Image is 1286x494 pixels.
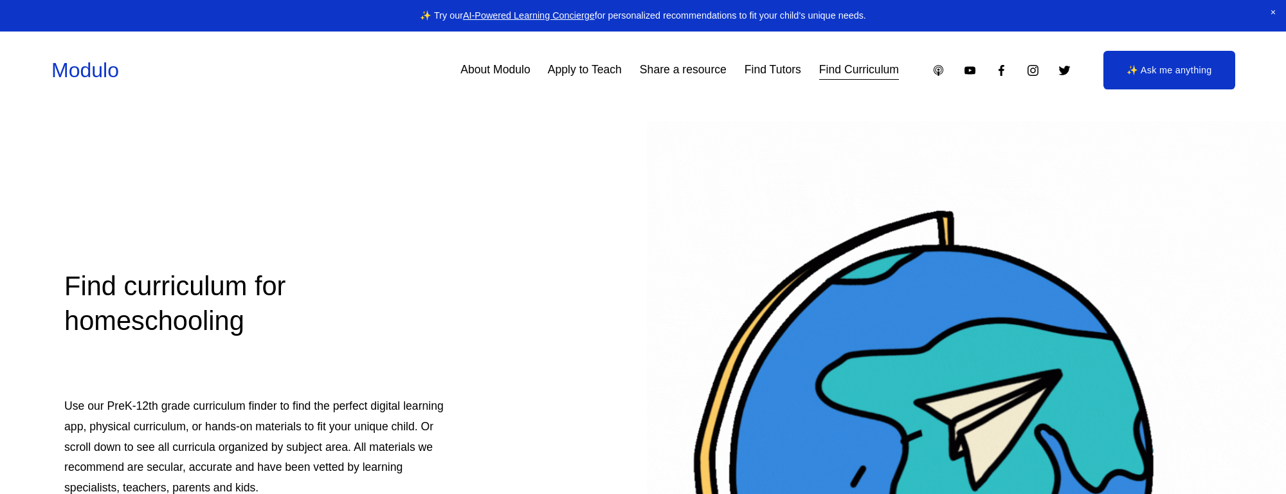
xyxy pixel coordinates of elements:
[1058,64,1071,77] a: Twitter
[819,59,899,81] a: Find Curriculum
[1103,51,1235,89] a: ✨ Ask me anything
[745,59,801,81] a: Find Tutors
[64,269,446,339] h2: Find curriculum for homeschooling
[548,59,622,81] a: Apply to Teach
[51,59,119,82] a: Modulo
[995,64,1008,77] a: Facebook
[1026,64,1040,77] a: Instagram
[463,10,595,21] a: AI-Powered Learning Concierge
[963,64,977,77] a: YouTube
[640,59,727,81] a: Share a resource
[932,64,945,77] a: Apple Podcasts
[460,59,530,81] a: About Modulo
